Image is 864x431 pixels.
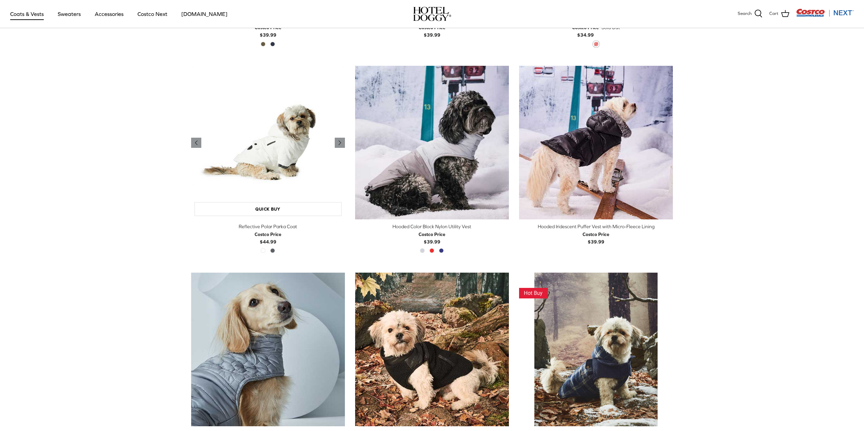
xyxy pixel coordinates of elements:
div: Hooded Color Block Nylon Utility Vest [355,223,509,230]
a: Costco Next [131,2,173,25]
b: $39.99 [419,231,445,244]
b: $44.99 [255,231,281,244]
img: hoteldoggycom [413,7,451,21]
a: Visit Costco Next [796,13,854,18]
span: Cart [769,10,778,17]
b: $39.99 [419,24,445,38]
a: Cart [769,9,789,18]
div: Hooded Iridescent Puffer Vest with Micro-Fleece Lining [519,223,673,230]
img: Costco Next [796,8,854,17]
a: hoteldoggy.com hoteldoggycom [413,7,451,21]
div: Costco Price [583,231,609,238]
a: Melton Plaid Corduroy Vest with Hood [519,273,673,426]
a: Reflective Polar Parka Coat Costco Price$44.99 [191,223,345,246]
span: Search [738,10,752,17]
b: $34.99 [572,24,599,38]
a: Fleece Nylon Utility Vest [355,273,509,426]
div: Costco Price [255,231,281,238]
div: Reflective Polar Parka Coat [191,223,345,230]
a: Previous [191,138,201,148]
a: [DOMAIN_NAME] [175,2,234,25]
img: This Item Is A Hot Buy! Get it While the Deal is Good! [519,288,548,298]
a: Sweaters [52,2,87,25]
a: Coats & Vests [4,2,50,25]
b: $39.99 [255,24,281,38]
b: $39.99 [583,231,609,244]
a: Hooded Color Block Nylon Utility Vest [355,66,509,219]
a: Hooded Iridescent Puffer Vest with Micro-Fleece Lining [519,66,673,219]
a: Reflective Polar Parka Coat [191,66,345,219]
div: Costco Price [419,231,445,238]
a: Lightweight Quilted Puffer Vest [191,273,345,426]
a: Search [738,9,762,18]
a: Previous [335,138,345,148]
a: Hooded Color Block Nylon Utility Vest Costco Price$39.99 [355,223,509,246]
a: Quick buy [195,202,342,216]
a: Hooded Iridescent Puffer Vest with Micro-Fleece Lining Costco Price$39.99 [519,223,673,246]
a: Accessories [89,2,130,25]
